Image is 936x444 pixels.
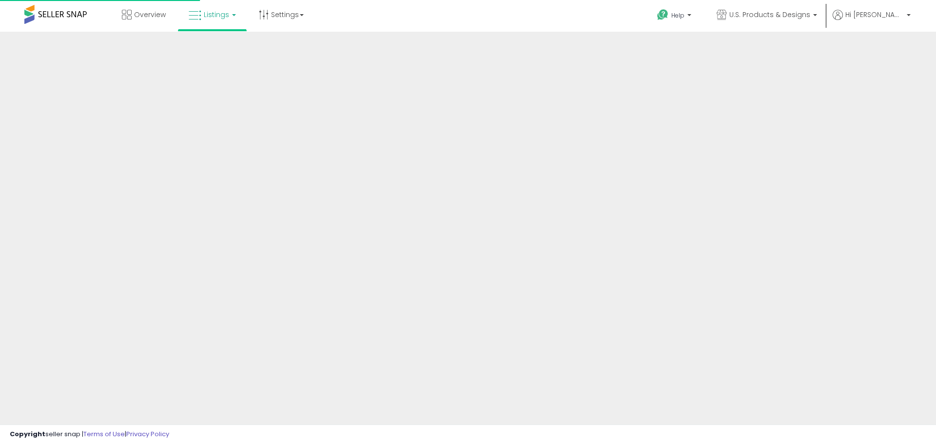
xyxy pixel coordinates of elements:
span: Hi [PERSON_NAME] [845,10,904,19]
span: Listings [204,10,229,19]
a: Terms of Use [83,429,125,439]
div: seller snap | | [10,430,169,439]
strong: Copyright [10,429,45,439]
span: Overview [134,10,166,19]
a: Privacy Policy [126,429,169,439]
i: Get Help [657,9,669,21]
a: Hi [PERSON_NAME] [833,10,911,32]
a: Help [649,1,701,32]
span: Help [671,11,684,19]
span: U.S. Products & Designs [729,10,810,19]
